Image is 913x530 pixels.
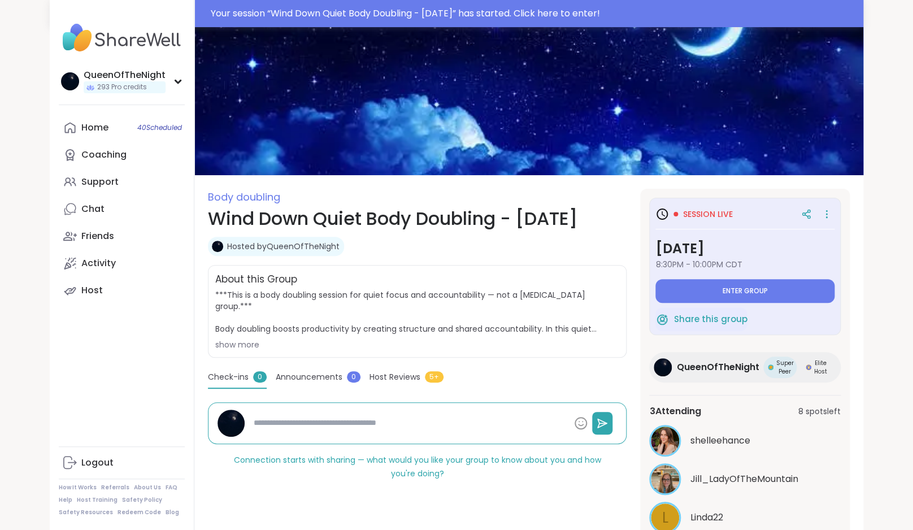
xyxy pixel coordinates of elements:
[101,484,129,492] a: Referrals
[166,484,177,492] a: FAQ
[81,121,108,134] div: Home
[676,360,759,374] span: QueenOfTheNight
[218,410,245,437] img: QueenOfTheNight
[118,509,161,516] a: Redeem Code
[662,507,668,529] span: L
[59,496,72,504] a: Help
[122,496,162,504] a: Safety Policy
[137,123,182,132] span: 40 Scheduled
[806,364,811,370] img: Elite Host
[81,284,103,297] div: Host
[59,141,185,168] a: Coaching
[215,272,297,287] h2: About this Group
[59,277,185,304] a: Host
[81,230,114,242] div: Friends
[59,449,185,476] a: Logout
[215,289,619,334] span: ***This is a body doubling session for quiet focus and accountability — not a [MEDICAL_DATA] grou...
[166,509,179,516] a: Blog
[59,509,113,516] a: Safety Resources
[673,313,747,326] span: Share this group
[61,72,79,90] img: QueenOfTheNight
[97,82,147,92] span: 293 Pro credits
[425,371,444,383] span: 5+
[776,359,793,376] span: Super Peer
[814,359,827,376] span: Elite Host
[649,425,841,457] a: shelleehanceshelleehance
[81,176,119,188] div: Support
[649,352,841,383] a: QueenOfTheNightQueenOfTheNightSuper PeerSuper PeerElite HostElite Host
[690,472,798,486] span: Jill_LadyOfTheMountain
[655,307,747,331] button: Share this group
[215,339,619,350] div: show more
[212,241,223,252] img: QueenOfTheNight
[208,371,249,383] span: Check-ins
[682,208,732,220] span: Session live
[81,257,116,270] div: Activity
[347,371,360,383] span: 0
[276,371,342,383] span: Announcements
[81,457,114,469] div: Logout
[690,511,723,524] span: Linda22
[655,259,834,270] span: 8:30PM - 10:00PM CDT
[208,190,280,204] span: Body doubling
[59,114,185,141] a: Home40Scheduled
[234,454,601,479] span: Connection starts with sharing — what would you like your group to know about you and how you're ...
[59,223,185,250] a: Friends
[768,364,773,370] img: Super Peer
[77,496,118,504] a: Host Training
[369,371,420,383] span: Host Reviews
[84,69,166,81] div: QueenOfTheNight
[59,196,185,223] a: Chat
[654,358,672,376] img: QueenOfTheNight
[649,463,841,495] a: Jill_LadyOfTheMountainJill_LadyOfTheMountain
[651,465,679,493] img: Jill_LadyOfTheMountain
[59,168,185,196] a: Support
[59,250,185,277] a: Activity
[690,434,750,448] span: shelleehance
[253,371,267,383] span: 0
[81,203,105,215] div: Chat
[723,286,768,296] span: Enter group
[194,27,863,175] img: Wind Down Quiet Body Doubling - Saturday cover image
[208,205,627,232] h1: Wind Down Quiet Body Doubling - [DATE]
[651,427,679,455] img: shelleehance
[211,7,857,20] div: Your session “ Wind Down Quiet Body Doubling - [DATE] ” has started. Click here to enter!
[655,238,834,259] h3: [DATE]
[59,18,185,58] img: ShareWell Nav Logo
[81,149,127,161] div: Coaching
[59,484,97,492] a: How It Works
[655,279,834,303] button: Enter group
[655,312,669,326] img: ShareWell Logomark
[227,241,340,252] a: Hosted byQueenOfTheNight
[134,484,161,492] a: About Us
[798,406,841,418] span: 8 spots left
[649,405,701,418] span: 3 Attending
